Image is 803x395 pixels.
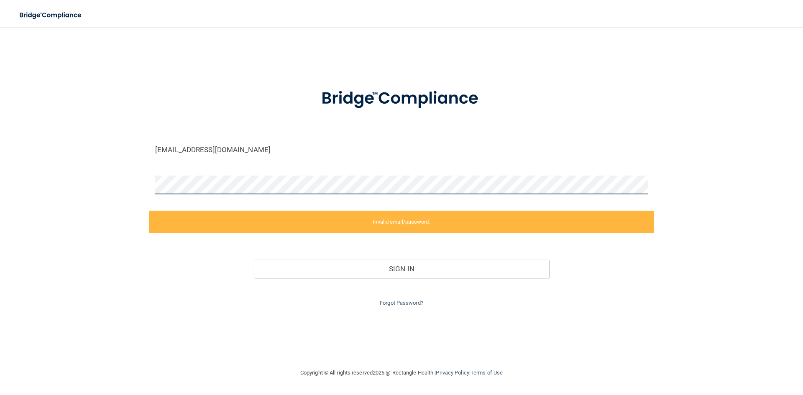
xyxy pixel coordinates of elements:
img: bridge_compliance_login_screen.278c3ca4.svg [304,77,499,120]
div: Copyright © All rights reserved 2025 @ Rectangle Health | | [249,359,554,386]
a: Terms of Use [471,370,503,376]
input: Email [155,140,648,159]
img: bridge_compliance_login_screen.278c3ca4.svg [13,7,90,24]
iframe: Drift Widget Chat Controller [658,336,793,369]
label: Invalid email/password. [149,211,654,233]
a: Forgot Password? [380,300,423,306]
a: Privacy Policy [436,370,469,376]
button: Sign In [254,260,550,278]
